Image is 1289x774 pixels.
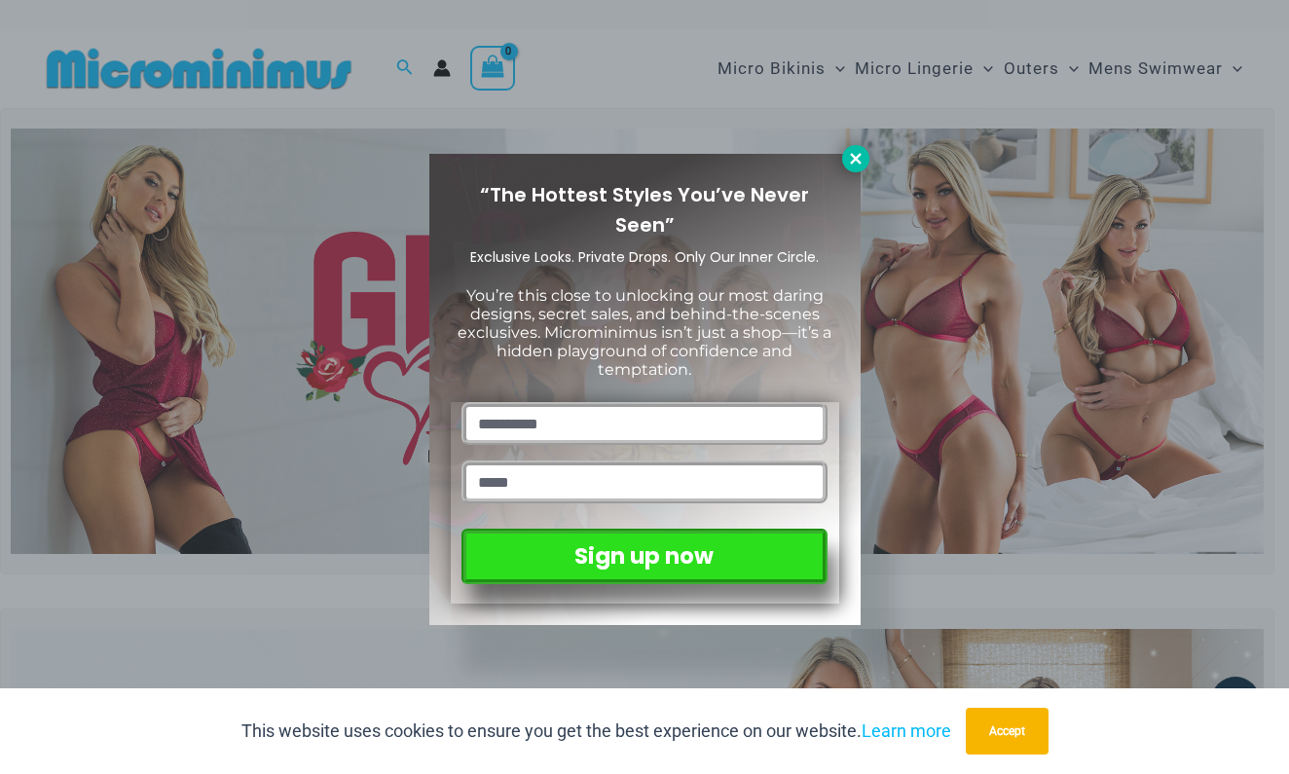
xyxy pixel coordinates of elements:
button: Sign up now [461,529,827,584]
a: Learn more [862,720,951,741]
button: Close [842,145,869,172]
button: Accept [966,708,1049,755]
p: This website uses cookies to ensure you get the best experience on our website. [241,717,951,746]
span: You’re this close to unlocking our most daring designs, secret sales, and behind-the-scenes exclu... [458,286,831,380]
span: “The Hottest Styles You’ve Never Seen” [480,181,809,239]
span: Exclusive Looks. Private Drops. Only Our Inner Circle. [470,247,819,267]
